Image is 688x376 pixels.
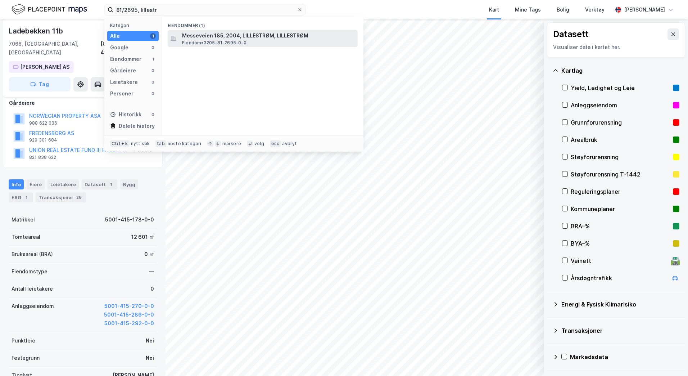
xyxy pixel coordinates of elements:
[561,300,679,309] div: Energi & Fysisk Klimarisiko
[9,179,24,189] div: Info
[12,3,87,16] img: logo.f888ab2527a4732fd821a326f86c7f29.svg
[570,353,679,361] div: Markedsdata
[27,179,45,189] div: Eiere
[100,40,157,57] div: [GEOGRAPHIC_DATA], 415/178
[553,28,589,40] div: Datasett
[571,239,670,248] div: BYA–%
[150,112,156,117] div: 0
[12,302,54,310] div: Anleggseiendom
[113,4,297,15] input: Søk på adresse, matrikkel, gårdeiere, leietakere eller personer
[110,43,128,52] div: Google
[149,267,154,276] div: —
[110,110,141,119] div: Historikk
[12,267,47,276] div: Eiendomstype
[110,66,136,75] div: Gårdeiere
[9,99,157,107] div: Gårdeiere
[553,43,679,52] div: Visualiser data i kartet her.
[82,179,117,189] div: Datasett
[571,101,670,109] div: Anleggseiendom
[150,33,156,39] div: 1
[12,336,35,345] div: Punktleie
[571,222,670,230] div: BRA–%
[557,5,569,14] div: Bolig
[624,5,665,14] div: [PERSON_NAME]
[110,78,138,86] div: Leietakere
[571,118,670,127] div: Grunnforurensning
[561,326,679,335] div: Transaksjoner
[29,155,56,160] div: 821 838 622
[282,141,297,147] div: avbryt
[110,23,159,28] div: Kategori
[150,91,156,97] div: 0
[36,192,86,202] div: Transaksjoner
[104,319,154,328] button: 5001-415-292-0-0
[515,5,541,14] div: Mine Tags
[571,256,668,265] div: Veinett
[12,233,40,241] div: Tomteareal
[9,40,100,57] div: 7066, [GEOGRAPHIC_DATA], [GEOGRAPHIC_DATA]
[182,40,246,46] span: Eiendom • 3205-81-2695-0-0
[222,141,241,147] div: markere
[571,135,670,144] div: Arealbruk
[12,215,35,224] div: Matrikkel
[571,274,668,282] div: Årsdøgntrafikk
[652,341,688,376] iframe: Chat Widget
[561,66,679,75] div: Kartlag
[120,179,138,189] div: Bygg
[75,194,83,201] div: 26
[110,140,130,147] div: Ctrl + k
[131,141,150,147] div: nytt søk
[270,140,281,147] div: esc
[12,285,53,293] div: Antall leietakere
[144,250,154,259] div: 0 ㎡
[489,5,499,14] div: Kart
[571,170,670,179] div: Støyforurensning T-1442
[146,354,154,362] div: Nei
[107,181,114,188] div: 1
[20,63,69,71] div: [PERSON_NAME] AS
[104,310,154,319] button: 5001-415-286-0-0
[150,56,156,62] div: 1
[571,205,670,213] div: Kommuneplaner
[168,141,202,147] div: neste kategori
[162,17,363,30] div: Eiendommer (1)
[670,256,680,265] div: 🛣️
[29,120,57,126] div: 988 622 036
[571,187,670,196] div: Reguleringsplaner
[131,233,154,241] div: 12 601 ㎡
[110,55,141,63] div: Eiendommer
[155,140,166,147] div: tab
[9,25,64,37] div: Ladebekken 11b
[9,192,33,202] div: ESG
[23,194,30,201] div: 1
[146,336,154,345] div: Nei
[29,137,57,143] div: 929 301 684
[150,79,156,85] div: 0
[571,84,670,92] div: Yield, Ledighet og Leie
[12,250,53,259] div: Bruksareal (BRA)
[150,285,154,293] div: 0
[12,354,40,362] div: Festegrunn
[652,341,688,376] div: Kontrollprogram for chat
[585,5,605,14] div: Verktøy
[47,179,79,189] div: Leietakere
[150,45,156,50] div: 0
[119,122,155,130] div: Delete history
[105,215,154,224] div: 5001-415-178-0-0
[182,31,355,40] span: Messeveien 185, 2004, LILLESTRØM, LILLESTRØM
[254,141,264,147] div: velg
[104,302,154,310] button: 5001-415-270-0-0
[110,89,133,98] div: Personer
[110,32,120,40] div: Alle
[150,68,156,73] div: 0
[571,153,670,161] div: Støyforurensning
[9,77,71,91] button: Tag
